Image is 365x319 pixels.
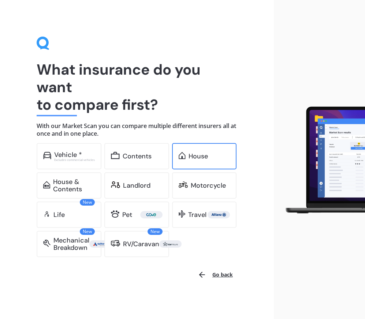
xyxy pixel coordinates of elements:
span: New [148,228,163,235]
div: Motorcycle [191,182,226,189]
img: home.91c183c226a05b4dc763.svg [179,152,186,159]
div: Travel [188,211,206,218]
img: landlord.470ea2398dcb263567d0.svg [111,181,120,188]
div: Life [53,211,65,218]
div: Mechanical Breakdown [53,237,89,251]
img: car.f15378c7a67c060ca3f3.svg [43,152,51,159]
img: life.f720d6a2d7cdcd3ad642.svg [43,210,51,218]
img: Star.webp [161,240,180,248]
div: Contents [123,153,152,160]
img: Cove.webp [142,211,161,218]
img: mbi.6615ef239df2212c2848.svg [43,240,51,247]
img: laptop.webp [280,104,365,216]
img: travel.bdda8d6aa9c3f12c5fe2.svg [179,210,186,218]
div: Vehicle * [54,151,82,158]
span: New [80,228,95,235]
h1: What insurance do you want to compare first? [37,61,237,113]
a: Pet [104,202,169,228]
div: House [189,153,208,160]
span: New [80,199,95,206]
img: Autosure.webp [91,240,110,248]
img: rv.0245371a01b30db230af.svg [111,240,120,247]
img: pet.71f96884985775575a0d.svg [111,210,119,218]
img: motorbike.c49f395e5a6966510904.svg [179,181,188,188]
h4: With our Market Scan you can compare multiple different insurers all at once and in one place. [37,122,237,137]
button: Go back [193,266,237,284]
img: Allianz.webp [209,211,228,218]
img: home-and-contents.b802091223b8502ef2dd.svg [43,181,50,188]
img: content.01f40a52572271636b6f.svg [111,152,120,159]
div: Pet [122,211,132,218]
div: Excludes commercial vehicles [54,158,95,161]
div: House & Contents [53,178,95,193]
div: Landlord [123,182,150,189]
div: RV/Caravan [123,240,159,248]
